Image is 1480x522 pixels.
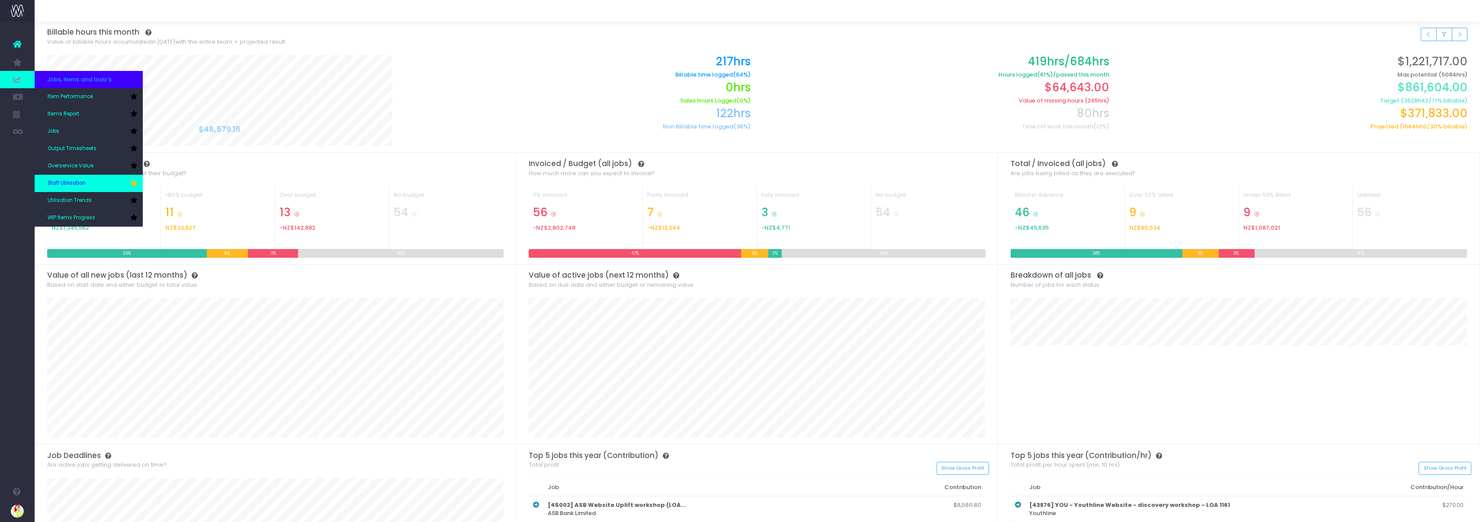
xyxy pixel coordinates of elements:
span: 7 [647,206,654,219]
h2: $861,604.00 [1122,81,1467,94]
button: Show Gross Profit [937,462,989,475]
span: Number of jobs for each status [1011,281,1099,289]
div: 3% [768,249,782,258]
span: (36%) [733,123,751,130]
a: Item Performance [35,88,143,106]
div: 9% [207,249,248,258]
a: Staff Utilisation [35,175,143,192]
h6: Max potential (5084hrs) [1122,71,1467,78]
h3: Job Deadlines [47,451,504,460]
h6: Target ( / % billable) [1122,97,1467,104]
a: Output Timesheets [35,140,143,157]
span: 3 [761,206,768,219]
span: 56 [1357,206,1372,219]
span: 71 [1432,97,1437,104]
div: 6% [741,249,768,258]
img: images/default_profile_image.png [11,505,24,518]
span: Total / Invoiced (all jobs) [1011,159,1106,168]
a: Jobs [35,123,143,140]
div: 8% [1219,249,1255,258]
span: 13 [279,206,291,219]
span: 56 [533,206,548,219]
span: -NZ$4,771 [761,224,790,231]
span: NZ$1,087,021 [1243,224,1280,231]
span: 46 [1015,206,1030,219]
div: 35% [47,249,207,258]
span: 1564h00 [1403,123,1427,130]
div: 45% [298,249,504,258]
span: Jobs [48,128,59,135]
span: NZ$1,345,562 [51,224,89,231]
span: (0%) [736,97,751,104]
span: Value of billable hours accumulated with the entire team + projected result. [47,38,286,46]
span: Based on start date and either budget or total value [47,281,197,289]
span: (61%) [1037,71,1053,78]
span: 30 [1430,123,1437,130]
h6: Projected ( / % billable) [1122,123,1467,130]
strong: [45002] ASB Website Uplift workshop (LOA... [548,501,686,509]
a: Utilisation Trends [35,192,143,209]
th: Contribution/Hour [1367,478,1468,496]
div: Partly invoiced [647,191,752,206]
span: (12%) [1093,123,1109,130]
h6: Hours logged /passed this month [764,71,1109,78]
span: in [DATE] [151,38,175,46]
span: -NZ$2,802,748 [533,224,575,231]
h2: 122hrs [405,107,751,120]
h2: 0hrs [405,81,751,94]
span: Invoiced / Budget (all jobs) [529,159,632,168]
span: (64%) [733,71,751,78]
th: Contribution [881,478,986,496]
div: Under 50% Billed [1243,191,1348,206]
span: Overservice Value [48,162,93,170]
div: 45% [782,249,985,258]
div: >80% budget [165,191,270,206]
span: Breakdown of all jobs [1011,271,1091,279]
span: Items Report [48,110,79,118]
span: WIP Items Progress [48,214,95,222]
span: Total profit [529,461,559,469]
h6: Billable time logged [405,71,751,78]
span: Staff Utilisation [48,179,86,187]
div: Over budget [279,191,385,206]
h2: $64,643.00 [764,81,1109,94]
h3: Value of all new jobs (last 12 months) [47,271,504,279]
span: -NZ$12,064 [647,224,680,231]
h2: 80hrs [764,107,1109,120]
strong: [43876] YOU - Youthline Website - discovery workshop - LOA 1161 [1029,501,1230,509]
th: Youthline [1025,496,1367,522]
td: $270.00 [1367,496,1468,522]
h2: $371,833.00 [1122,107,1467,120]
h3: Billable hours this month [47,28,1468,36]
h6: Time off work this month [764,123,1109,130]
h6: Non Billable time logged [405,123,751,130]
button: Show Gross Profit [1419,462,1471,475]
h2: 217hrs [405,55,751,68]
h6: Value of missing hours (265hrs) [764,97,1109,104]
div: Billed in Advance [1015,191,1120,206]
div: Over 50% billed [1129,191,1234,206]
span: 11 [165,206,174,219]
div: Unbilled [1357,191,1463,206]
span: Utilisation Trends [48,197,92,205]
span: Are jobs being billed as they are executed? [1011,169,1135,178]
a: Items Report [35,106,143,123]
div: 38% [1011,249,1182,258]
span: Item Performance [48,93,93,101]
th: ASB Bank Limited [543,496,881,522]
div: No budget [394,191,499,206]
div: 47% [529,249,741,258]
h3: Top 5 jobs this year (Contribution/hr) [1011,451,1467,460]
th: Job [543,478,881,496]
a: Overservice Value [35,157,143,175]
td: $8,586.80 [881,496,986,522]
h3: Value of active jobs (next 12 months) [529,271,985,279]
div: Small button group [1421,28,1467,41]
span: 3528h42 [1404,97,1429,104]
span: Output Timesheets [48,145,96,153]
span: -NZ$142,882 [279,224,315,231]
div: 0% invoiced [533,191,638,206]
span: Based on due date and either budget or remaining value [529,281,693,289]
span: 54 [394,206,408,219]
h2: 419hrs/684hrs [764,55,1109,68]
